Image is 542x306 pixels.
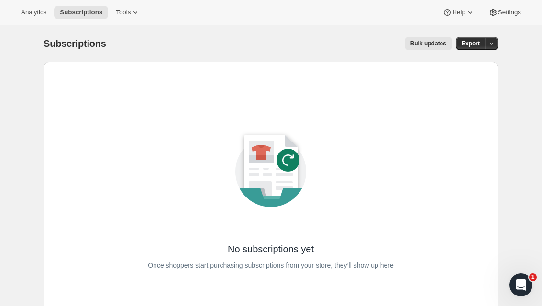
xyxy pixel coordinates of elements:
span: Tools [116,9,131,16]
button: Subscriptions [54,6,108,19]
span: Settings [498,9,521,16]
p: Once shoppers start purchasing subscriptions from your store, they’ll show up here [148,259,394,272]
span: Subscriptions [44,38,106,49]
button: Settings [483,6,527,19]
button: Tools [110,6,146,19]
span: Export [462,40,480,47]
iframe: Intercom live chat [509,273,532,296]
button: Bulk updates [405,37,452,50]
p: No subscriptions yet [228,242,314,256]
span: Analytics [21,9,46,16]
span: Help [452,9,465,16]
button: Help [437,6,480,19]
span: Subscriptions [60,9,102,16]
span: Bulk updates [410,40,446,47]
button: Export [456,37,486,50]
button: Analytics [15,6,52,19]
span: 1 [529,273,537,281]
